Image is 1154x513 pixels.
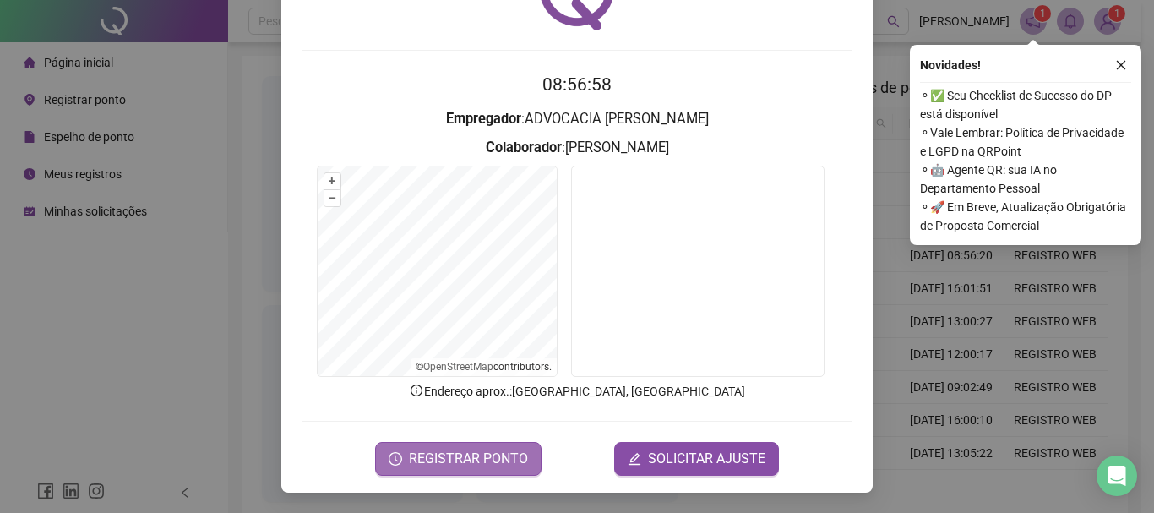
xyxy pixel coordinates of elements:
[1097,456,1137,496] div: Open Intercom Messenger
[542,74,612,95] time: 08:56:58
[409,449,528,469] span: REGISTRAR PONTO
[302,382,852,401] p: Endereço aprox. : [GEOGRAPHIC_DATA], [GEOGRAPHIC_DATA]
[302,108,852,130] h3: : ADVOCACIA [PERSON_NAME]
[1115,59,1127,71] span: close
[389,452,402,466] span: clock-circle
[920,86,1131,123] span: ⚬ ✅ Seu Checklist de Sucesso do DP está disponível
[614,442,779,476] button: editSOLICITAR AJUSTE
[423,361,493,373] a: OpenStreetMap
[920,123,1131,161] span: ⚬ Vale Lembrar: Política de Privacidade e LGPD na QRPoint
[324,173,340,189] button: +
[486,139,562,156] strong: Colaborador
[375,442,542,476] button: REGISTRAR PONTO
[446,111,521,127] strong: Empregador
[920,161,1131,198] span: ⚬ 🤖 Agente QR: sua IA no Departamento Pessoal
[920,56,981,74] span: Novidades !
[920,198,1131,235] span: ⚬ 🚀 Em Breve, Atualização Obrigatória de Proposta Comercial
[324,190,340,206] button: –
[409,383,424,398] span: info-circle
[648,449,765,469] span: SOLICITAR AJUSTE
[628,452,641,466] span: edit
[302,137,852,159] h3: : [PERSON_NAME]
[416,361,552,373] li: © contributors.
